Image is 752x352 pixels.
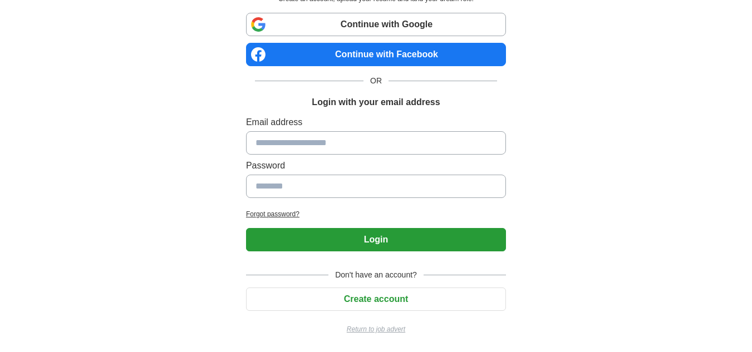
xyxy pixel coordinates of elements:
a: Continue with Facebook [246,43,506,66]
a: Forgot password? [246,209,506,219]
span: OR [363,75,389,87]
h1: Login with your email address [312,96,440,109]
button: Create account [246,287,506,311]
span: Don't have an account? [328,269,424,281]
button: Login [246,228,506,251]
a: Continue with Google [246,13,506,36]
label: Email address [246,116,506,129]
label: Password [246,159,506,172]
a: Return to job advert [246,324,506,334]
a: Create account [246,294,506,304]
